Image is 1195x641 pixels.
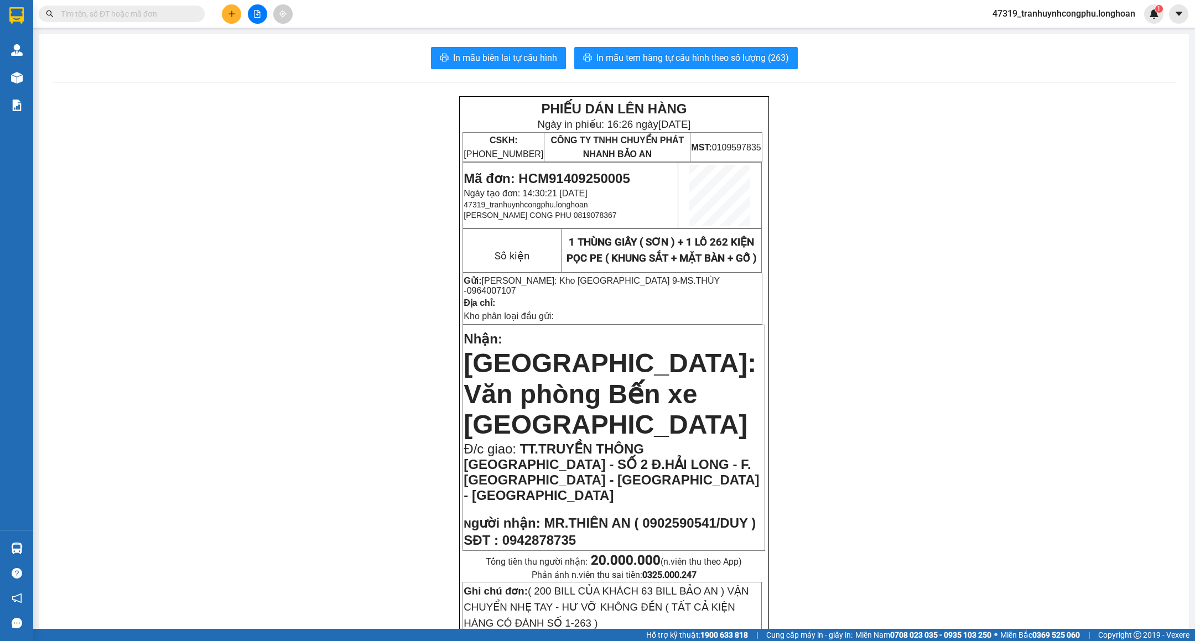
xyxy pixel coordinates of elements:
[532,570,697,580] span: Phản ánh n.viên thu sai tiền:
[766,629,853,641] span: Cung cấp máy in - giấy in:
[11,72,23,84] img: warehouse-icon
[756,629,758,641] span: |
[464,211,616,220] span: [PERSON_NAME] CONG PHU 0819078367
[228,10,236,18] span: plus
[12,593,22,603] span: notification
[495,250,529,262] span: Số kiện
[490,136,518,145] strong: CSKH:
[464,200,588,209] span: 47319_tranhuynhcongphu.longhoan
[464,276,720,295] span: MS.THÙY -
[1134,631,1141,639] span: copyright
[248,4,267,24] button: file-add
[890,630,991,639] strong: 0708 023 035 - 0935 103 250
[591,556,742,567] span: (n.viên thu theo App)
[1000,629,1080,641] span: Miền Bắc
[471,515,541,530] span: gười nhận:
[453,51,557,65] span: In mẫu biên lai tự cấu hình
[658,118,691,130] span: [DATE]
[12,618,22,628] span: message
[574,47,798,69] button: printerIn mẫu tem hàng tự cấu hình theo số lượng (263)
[1088,629,1090,641] span: |
[279,10,287,18] span: aim
[9,7,24,24] img: logo-vxr
[440,53,449,64] span: printer
[1174,9,1184,19] span: caret-down
[464,441,519,456] span: Đ/c giao:
[1149,9,1159,19] img: icon-new-feature
[431,47,566,69] button: printerIn mẫu biên lai tự cấu hình
[544,515,756,530] span: MR.THIÊN AN ( 0902590541/DUY )
[464,348,756,439] span: [GEOGRAPHIC_DATA]: Văn phòng Bến xe [GEOGRAPHIC_DATA]
[700,630,748,639] strong: 1900 633 818
[464,441,759,503] span: TT.TRUYỀN THÔNG [GEOGRAPHIC_DATA] - SỐ 2 Đ.HẢI LONG - F.[GEOGRAPHIC_DATA] - [GEOGRAPHIC_DATA] - [...
[1155,5,1163,13] sup: 1
[253,10,261,18] span: file-add
[222,4,241,24] button: plus
[464,585,528,597] strong: Ghi chú đơn:
[273,4,293,24] button: aim
[464,189,587,198] span: Ngày tạo đơn: 14:30:21 [DATE]
[591,553,661,568] strong: 20.000.000
[550,136,684,159] span: CÔNG TY TNHH CHUYỂN PHÁT NHANH BẢO AN
[994,633,997,637] span: ⚪️
[1169,4,1188,24] button: caret-down
[642,570,697,580] strong: 0325.000.247
[464,331,502,346] span: Nhận:
[464,276,481,285] strong: Gửi:
[464,533,498,548] strong: SĐT :
[691,143,761,152] span: 0109597835
[464,311,554,321] span: Kho phân loại đầu gửi:
[482,276,677,285] span: [PERSON_NAME]: Kho [GEOGRAPHIC_DATA] 9
[646,629,748,641] span: Hỗ trợ kỹ thuật:
[502,533,576,548] span: 0942878735
[596,51,789,65] span: In mẫu tem hàng tự cấu hình theo số lượng (263)
[464,585,749,629] span: ( 200 BILL CỦA KHÁCH 63 BILL BẢO AN ) VẬN CHUYỂN NHẸ TAY - HƯ VỠ KHÔNG ĐỀN ( TẤT CẢ KIỆN HÀNG CÓ ...
[691,143,711,152] strong: MST:
[855,629,991,641] span: Miền Nam
[11,543,23,554] img: warehouse-icon
[61,8,191,20] input: Tìm tên, số ĐT hoặc mã đơn
[1157,5,1161,13] span: 1
[464,298,495,308] strong: Địa chỉ:
[464,276,720,295] span: -
[567,236,757,264] span: 1 THÙNG GIẤY ( SƠN ) + 1 LÔ 262 KIỆN PỌC PE ( KHUNG SẮT + MẶT BÀN + GỖ )
[541,101,687,116] strong: PHIẾU DÁN LÊN HÀNG
[984,7,1144,20] span: 47319_tranhuynhcongphu.longhoan
[12,568,22,579] span: question-circle
[486,556,742,567] span: Tổng tiền thu người nhận:
[1032,630,1080,639] strong: 0369 525 060
[464,518,540,530] strong: N
[464,136,543,159] span: [PHONE_NUMBER]
[46,10,54,18] span: search
[583,53,592,64] span: printer
[467,286,516,295] span: 0964007107
[11,44,23,56] img: warehouse-icon
[11,100,23,111] img: solution-icon
[464,171,630,186] span: Mã đơn: HCM91409250005
[537,118,690,130] span: Ngày in phiếu: 16:26 ngày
